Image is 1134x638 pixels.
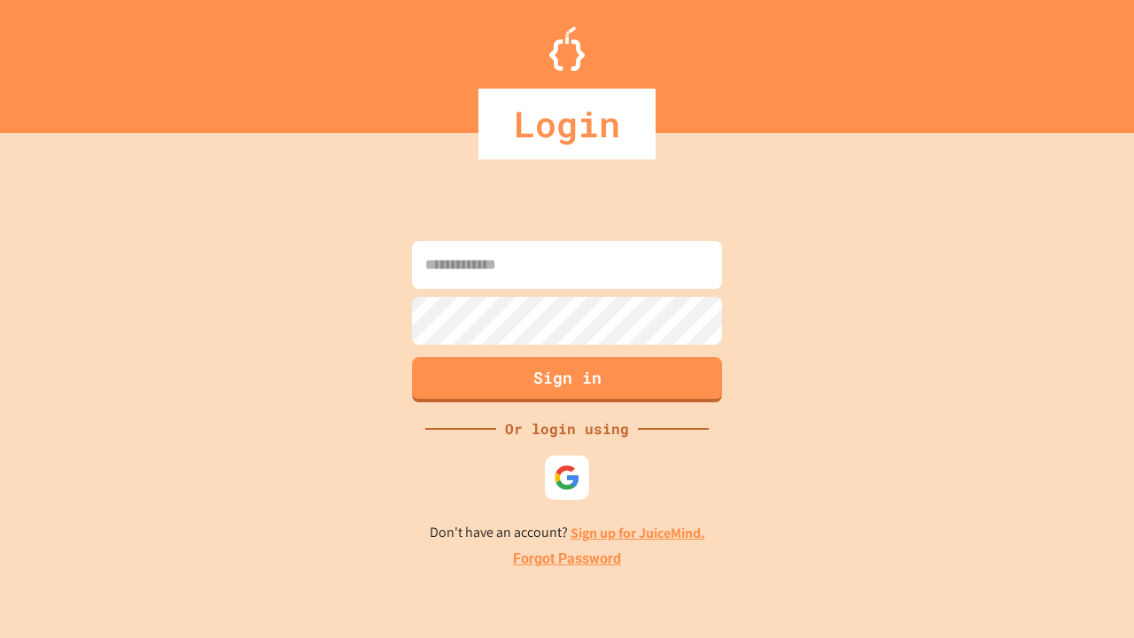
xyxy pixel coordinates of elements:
[513,549,621,570] a: Forgot Password
[496,418,638,440] div: Or login using
[478,89,656,159] div: Login
[1060,567,1116,620] iframe: chat widget
[571,524,705,542] a: Sign up for JuiceMind.
[430,522,705,544] p: Don't have an account?
[412,357,722,402] button: Sign in
[554,464,580,491] img: google-icon.svg
[549,27,585,71] img: Logo.svg
[987,490,1116,565] iframe: chat widget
